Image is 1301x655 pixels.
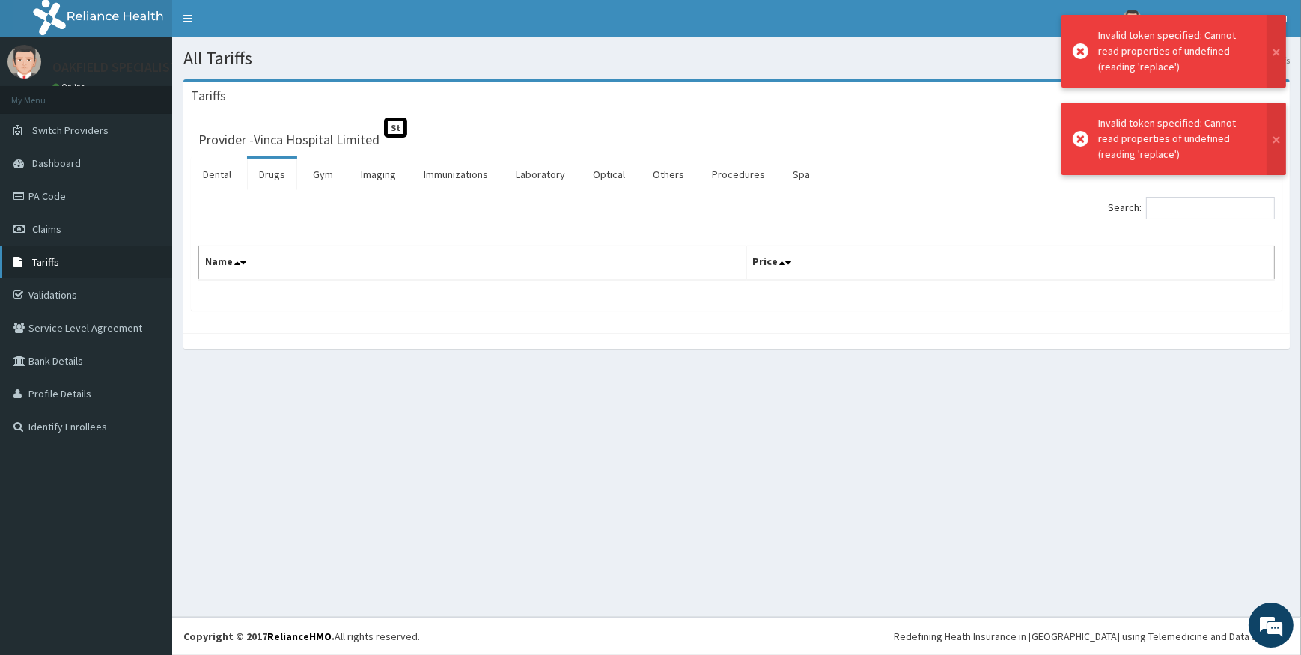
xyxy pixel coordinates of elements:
[198,133,380,147] h3: Provider - Vinca Hospital Limited
[32,255,59,269] span: Tariffs
[267,630,332,643] a: RelianceHMO
[1146,197,1275,219] input: Search:
[32,156,81,170] span: Dashboard
[78,84,252,103] div: Chat with us now
[52,82,88,92] a: Online
[641,159,696,190] a: Others
[32,222,61,236] span: Claims
[781,159,822,190] a: Spa
[412,159,500,190] a: Immunizations
[1123,10,1142,28] img: User Image
[87,189,207,340] span: We're online!
[581,159,637,190] a: Optical
[172,617,1301,655] footer: All rights reserved.
[199,246,747,281] th: Name
[247,159,297,190] a: Drugs
[246,7,281,43] div: Minimize live chat window
[746,246,1274,281] th: Price
[1098,28,1252,75] div: Invalid token specified: Cannot read properties of undefined (reading 'replace')
[301,159,345,190] a: Gym
[7,409,285,461] textarea: Type your message and hit 'Enter'
[349,159,408,190] a: Imaging
[894,629,1290,644] div: Redefining Heath Insurance in [GEOGRAPHIC_DATA] using Telemedicine and Data Science!
[7,45,41,79] img: User Image
[52,61,240,74] p: OAKFIELD SPECIALIST HOSPITAL
[32,124,109,137] span: Switch Providers
[700,159,777,190] a: Procedures
[191,89,226,103] h3: Tariffs
[504,159,577,190] a: Laboratory
[1098,115,1252,162] div: Invalid token specified: Cannot read properties of undefined (reading 'replace')
[1151,12,1290,25] span: OAKFIELD SPECIALIST HOSPITAL
[384,118,407,138] span: St
[28,75,61,112] img: d_794563401_company_1708531726252_794563401
[183,49,1290,68] h1: All Tariffs
[183,630,335,643] strong: Copyright © 2017 .
[1108,197,1275,219] label: Search:
[191,159,243,190] a: Dental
